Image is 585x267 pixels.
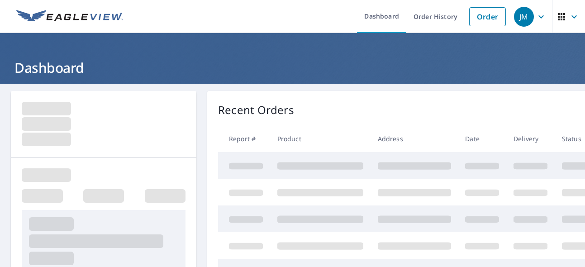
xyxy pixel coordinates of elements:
[218,102,294,118] p: Recent Orders
[458,125,506,152] th: Date
[371,125,458,152] th: Address
[270,125,371,152] th: Product
[218,125,270,152] th: Report #
[506,125,555,152] th: Delivery
[514,7,534,27] div: JM
[16,10,123,24] img: EV Logo
[11,58,574,77] h1: Dashboard
[469,7,506,26] a: Order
